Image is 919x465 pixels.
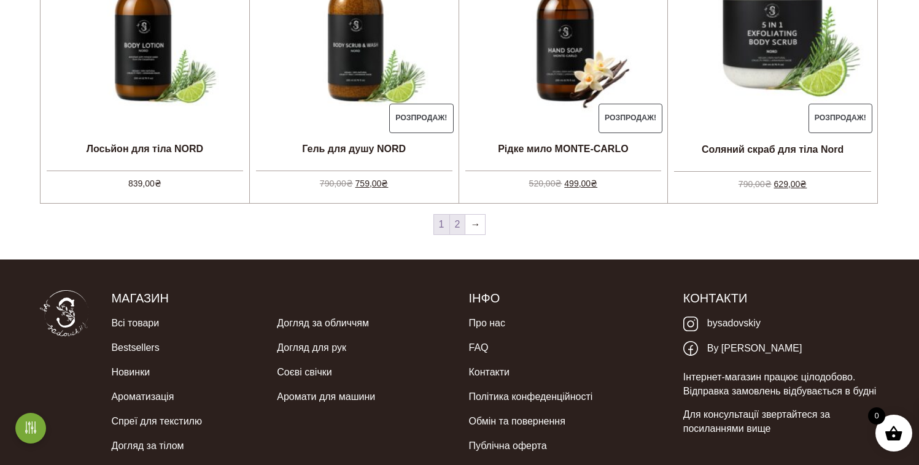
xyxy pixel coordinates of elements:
[468,434,546,458] a: Публічна оферта
[468,290,664,306] h5: Інфо
[683,371,879,398] p: Інтернет-магазин працює цілодобово. Відправка замовлень відбувається в будні
[277,311,369,336] a: Догляд за обличчям
[250,134,459,164] h2: Гель для душу NORD
[468,360,510,385] a: Контакти
[683,311,761,336] a: bysadovskiy
[459,134,668,164] h2: Рідке мило MONTE-CARLO
[765,179,772,189] span: ₴
[320,179,353,188] bdi: 790,00
[683,336,802,361] a: By [PERSON_NAME]
[128,179,161,188] bdi: 839,00
[739,179,772,189] bdi: 790,00
[277,360,332,385] a: Соєві свічки
[381,179,388,188] span: ₴
[111,336,159,360] a: Bestsellers
[800,179,807,189] span: ₴
[389,104,454,133] span: Розпродаж!
[468,385,592,409] a: Політика конфеденційності
[465,215,485,234] a: →
[346,179,353,188] span: ₴
[111,290,450,306] h5: Магазин
[41,134,249,164] h2: Лосьйон для тіла NORD
[683,408,879,436] p: Для консультації звертайтеся за посиланнями вище
[468,311,505,336] a: Про нас
[111,360,150,385] a: Новинки
[277,336,346,360] a: Догляд для рук
[599,104,663,133] span: Розпродаж!
[774,179,807,189] bdi: 629,00
[355,179,389,188] bdi: 759,00
[564,179,597,188] bdi: 499,00
[277,385,375,409] a: Аромати для машини
[450,215,465,234] a: 2
[111,385,174,409] a: Ароматизація
[668,134,877,165] h2: Соляний скраб для тіла Nord
[111,311,159,336] a: Всі товари
[555,179,562,188] span: ₴
[683,290,879,306] h5: Контакти
[434,215,449,234] span: 1
[591,179,597,188] span: ₴
[468,336,488,360] a: FAQ
[155,179,161,188] span: ₴
[468,409,565,434] a: Обмін та повернення
[808,104,873,133] span: Розпродаж!
[111,409,202,434] a: Спреї для текстилю
[111,434,184,458] a: Догляд за тілом
[529,179,562,188] bdi: 520,00
[868,407,885,425] span: 0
